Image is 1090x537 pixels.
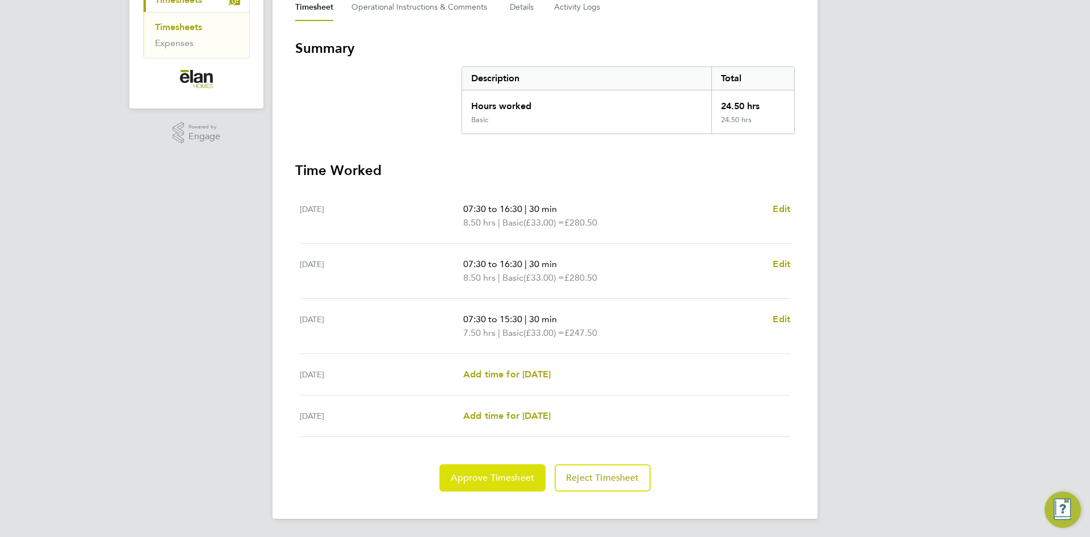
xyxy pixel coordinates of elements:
[773,203,790,214] span: Edit
[300,368,463,381] div: [DATE]
[463,410,551,421] span: Add time for [DATE]
[711,115,794,134] div: 24.50 hrs
[773,202,790,216] a: Edit
[463,259,522,269] span: 07:30 to 16:30
[502,216,523,230] span: Basic
[773,314,790,324] span: Edit
[773,259,790,269] span: Edit
[155,38,194,48] a: Expenses
[300,257,463,285] div: [DATE]
[300,409,463,423] div: [DATE]
[529,314,557,324] span: 30 min
[471,115,488,124] div: Basic
[173,122,221,144] a: Powered byEngage
[463,203,522,214] span: 07:30 to 16:30
[566,472,639,484] span: Reject Timesheet
[502,326,523,340] span: Basic
[180,70,213,88] img: elan-homes-logo-retina.png
[463,272,496,283] span: 8.50 hrs
[451,472,534,484] span: Approve Timesheet
[462,66,795,134] div: Summary
[463,368,551,381] a: Add time for [DATE]
[463,327,496,338] span: 7.50 hrs
[462,67,711,90] div: Description
[300,313,463,340] div: [DATE]
[523,217,564,228] span: (£33.00) =
[463,409,551,423] a: Add time for [DATE]
[498,217,500,228] span: |
[525,314,527,324] span: |
[502,271,523,285] span: Basic
[555,464,651,492] button: Reject Timesheet
[295,39,795,492] section: Timesheet
[295,39,795,57] h3: Summary
[773,313,790,326] a: Edit
[155,22,202,32] a: Timesheets
[462,90,711,115] div: Hours worked
[564,217,597,228] span: £280.50
[144,12,249,58] div: Timesheets
[188,122,220,132] span: Powered by
[498,272,500,283] span: |
[1045,492,1081,528] button: Engage Resource Center
[711,90,794,115] div: 24.50 hrs
[773,257,790,271] a: Edit
[463,314,522,324] span: 07:30 to 15:30
[529,203,557,214] span: 30 min
[300,202,463,230] div: [DATE]
[564,272,597,283] span: £280.50
[295,161,795,180] h3: Time Worked
[711,67,794,90] div: Total
[564,327,597,338] span: £247.50
[439,464,546,492] button: Approve Timesheet
[525,259,527,269] span: |
[498,327,500,338] span: |
[463,217,496,228] span: 8.50 hrs
[523,272,564,283] span: (£33.00) =
[188,132,220,141] span: Engage
[523,327,564,338] span: (£33.00) =
[143,70,250,88] a: Go to home page
[525,203,527,214] span: |
[529,259,557,269] span: 30 min
[463,369,551,380] span: Add time for [DATE]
